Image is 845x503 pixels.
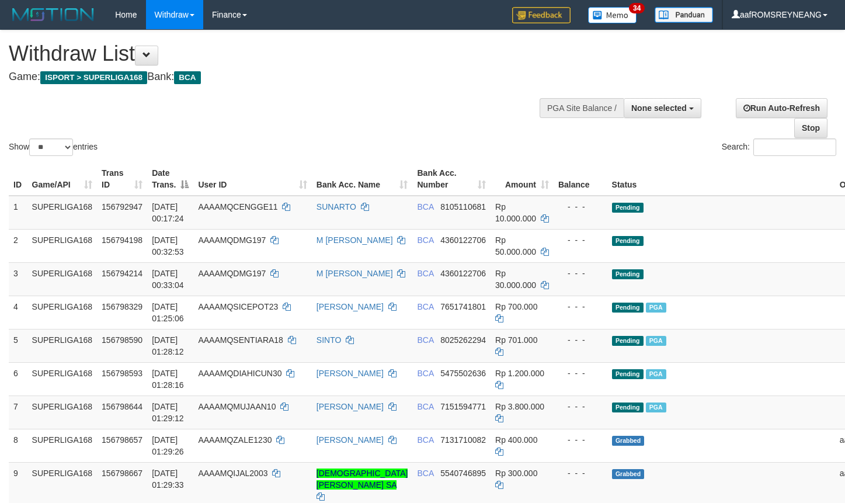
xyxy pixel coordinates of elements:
[152,435,184,456] span: [DATE] 01:29:26
[554,162,607,196] th: Balance
[722,138,836,156] label: Search:
[612,203,644,213] span: Pending
[27,196,98,230] td: SUPERLIGA168
[198,302,278,311] span: AAAAMQSICEPOT23
[9,138,98,156] label: Show entries
[317,335,342,345] a: SINTO
[558,434,603,446] div: - - -
[9,429,27,462] td: 8
[27,429,98,462] td: SUPERLIGA168
[612,369,644,379] span: Pending
[794,118,827,138] a: Stop
[558,234,603,246] div: - - -
[198,435,272,445] span: AAAAMQZALE1230
[612,436,645,446] span: Grabbed
[152,402,184,423] span: [DATE] 01:29:12
[417,269,433,278] span: BCA
[612,236,644,246] span: Pending
[317,369,384,378] a: [PERSON_NAME]
[495,302,537,311] span: Rp 700.000
[152,202,184,223] span: [DATE] 00:17:24
[193,162,311,196] th: User ID: activate to sort column ascending
[27,296,98,329] td: SUPERLIGA168
[440,235,486,245] span: Copy 4360122706 to clipboard
[102,202,142,211] span: 156792947
[558,467,603,479] div: - - -
[9,42,552,65] h1: Withdraw List
[495,269,536,290] span: Rp 30.000.000
[9,296,27,329] td: 4
[624,98,701,118] button: None selected
[9,329,27,362] td: 5
[198,202,277,211] span: AAAAMQCENGGE11
[440,402,486,411] span: Copy 7151594771 to clipboard
[27,229,98,262] td: SUPERLIGA168
[558,268,603,279] div: - - -
[198,469,267,478] span: AAAAMQIJAL2003
[198,335,283,345] span: AAAAMQSENTIARA18
[152,469,184,490] span: [DATE] 01:29:33
[588,7,637,23] img: Button%20Memo.svg
[317,469,408,490] a: [DEMOGRAPHIC_DATA][PERSON_NAME] SA
[152,369,184,390] span: [DATE] 01:28:16
[646,303,666,313] span: Marked by aafnonsreyleab
[612,469,645,479] span: Grabbed
[417,302,433,311] span: BCA
[102,369,142,378] span: 156798593
[147,162,193,196] th: Date Trans.: activate to sort column descending
[27,396,98,429] td: SUPERLIGA168
[198,369,281,378] span: AAAAMQDIAHICUN30
[312,162,413,196] th: Bank Acc. Name: activate to sort column ascending
[317,269,393,278] a: M [PERSON_NAME]
[495,469,537,478] span: Rp 300.000
[417,469,433,478] span: BCA
[495,435,537,445] span: Rp 400.000
[540,98,624,118] div: PGA Site Balance /
[29,138,73,156] select: Showentries
[9,6,98,23] img: MOTION_logo.png
[631,103,687,113] span: None selected
[9,262,27,296] td: 3
[9,229,27,262] td: 2
[40,71,147,84] span: ISPORT > SUPERLIGA168
[558,367,603,379] div: - - -
[495,335,537,345] span: Rp 701.000
[629,3,645,13] span: 34
[495,202,536,223] span: Rp 10.000.000
[9,71,552,83] h4: Game: Bank:
[612,403,644,412] span: Pending
[753,138,836,156] input: Search:
[417,335,433,345] span: BCA
[317,202,356,211] a: SUNARTO
[102,269,142,278] span: 156794214
[9,396,27,429] td: 7
[607,162,835,196] th: Status
[152,335,184,356] span: [DATE] 01:28:12
[102,435,142,445] span: 156798657
[440,202,486,211] span: Copy 8105110681 to clipboard
[646,369,666,379] span: Marked by aafnonsreyleab
[317,402,384,411] a: [PERSON_NAME]
[152,235,184,256] span: [DATE] 00:32:53
[102,402,142,411] span: 156798644
[736,98,827,118] a: Run Auto-Refresh
[612,336,644,346] span: Pending
[9,362,27,396] td: 6
[174,71,200,84] span: BCA
[412,162,491,196] th: Bank Acc. Number: activate to sort column ascending
[198,269,266,278] span: AAAAMQDMG197
[317,302,384,311] a: [PERSON_NAME]
[152,302,184,323] span: [DATE] 01:25:06
[27,162,98,196] th: Game/API: activate to sort column ascending
[646,336,666,346] span: Marked by aafnonsreyleab
[417,202,433,211] span: BCA
[558,301,603,313] div: - - -
[491,162,554,196] th: Amount: activate to sort column ascending
[646,403,666,412] span: Marked by aafnonsreyleab
[440,335,486,345] span: Copy 8025262294 to clipboard
[102,235,142,245] span: 156794198
[102,302,142,311] span: 156798329
[440,269,486,278] span: Copy 4360122706 to clipboard
[9,162,27,196] th: ID
[612,303,644,313] span: Pending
